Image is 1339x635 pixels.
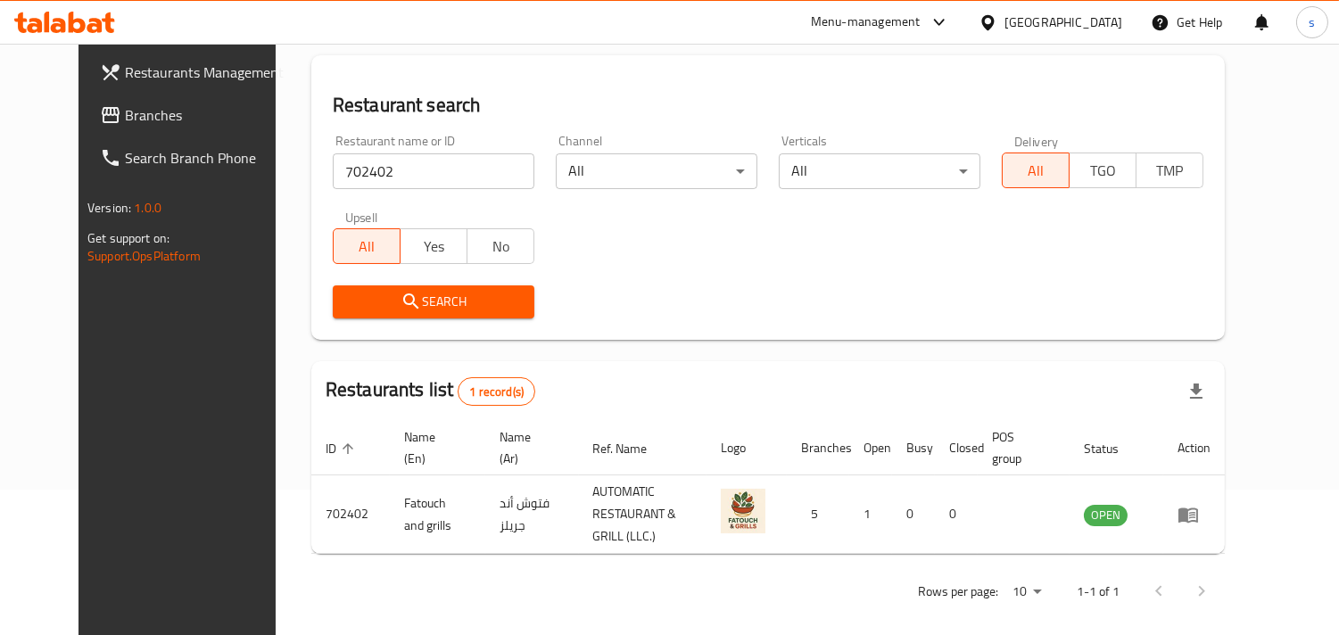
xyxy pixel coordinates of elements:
[1004,12,1122,32] div: [GEOGRAPHIC_DATA]
[500,426,558,469] span: Name (Ar)
[459,383,534,400] span: 1 record(s)
[347,291,520,313] span: Search
[721,489,765,533] img: Fatouch and grills
[1002,153,1070,188] button: All
[400,228,467,264] button: Yes
[849,475,892,554] td: 1
[707,421,787,475] th: Logo
[1084,438,1142,459] span: Status
[892,475,935,554] td: 0
[475,234,527,260] span: No
[311,421,1225,554] table: enhanced table
[811,12,921,33] div: Menu-management
[1084,505,1128,525] span: OPEN
[86,51,302,94] a: Restaurants Management
[1084,505,1128,526] div: OPEN
[125,62,288,83] span: Restaurants Management
[333,153,534,189] input: Search for restaurant name or ID..
[125,104,288,126] span: Branches
[404,426,464,469] span: Name (En)
[1144,158,1196,184] span: TMP
[467,228,534,264] button: No
[1136,153,1203,188] button: TMP
[935,421,978,475] th: Closed
[408,234,460,260] span: Yes
[892,421,935,475] th: Busy
[779,153,980,189] div: All
[935,475,978,554] td: 0
[326,438,360,459] span: ID
[333,92,1203,119] h2: Restaurant search
[556,153,757,189] div: All
[849,421,892,475] th: Open
[87,227,169,250] span: Get support on:
[134,196,161,219] span: 1.0.0
[1014,135,1059,147] label: Delivery
[1077,158,1129,184] span: TGO
[787,421,849,475] th: Branches
[1178,504,1211,525] div: Menu
[1077,581,1120,603] p: 1-1 of 1
[311,475,390,554] td: 702402
[87,244,201,268] a: Support.OpsPlatform
[918,581,998,603] p: Rows per page:
[1309,12,1315,32] span: s
[333,285,534,318] button: Search
[125,147,288,169] span: Search Branch Phone
[1005,579,1048,606] div: Rows per page:
[86,94,302,136] a: Branches
[458,377,535,406] div: Total records count
[341,234,393,260] span: All
[992,426,1048,469] span: POS group
[86,136,302,179] a: Search Branch Phone
[87,196,131,219] span: Version:
[1175,370,1218,413] div: Export file
[593,438,671,459] span: Ref. Name
[333,228,401,264] button: All
[1069,153,1136,188] button: TGO
[787,475,849,554] td: 5
[1010,158,1062,184] span: All
[485,475,579,554] td: فتوش أند جريلز
[345,210,378,223] label: Upsell
[390,475,485,554] td: Fatouch and grills
[326,376,535,406] h2: Restaurants list
[579,475,707,554] td: AUTOMATIC RESTAURANT & GRILL (LLC.)
[1163,421,1225,475] th: Action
